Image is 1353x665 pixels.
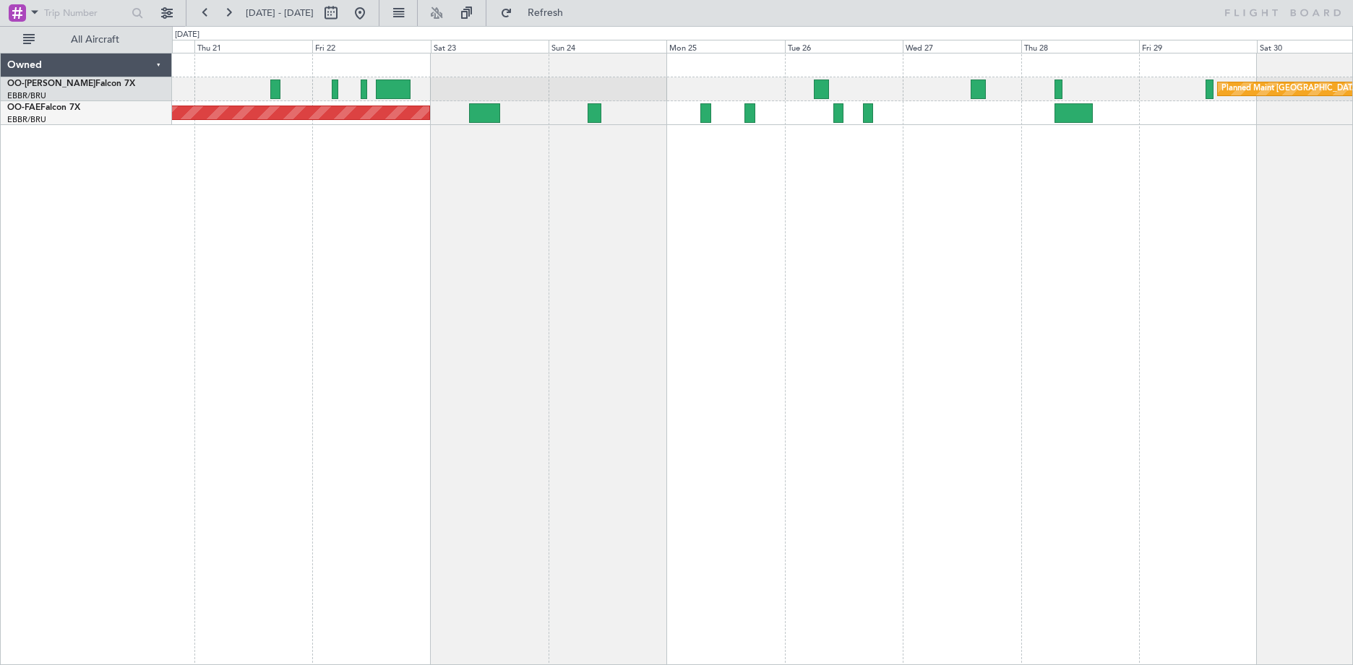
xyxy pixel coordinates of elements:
[246,7,314,20] span: [DATE] - [DATE]
[785,40,903,53] div: Tue 26
[494,1,580,25] button: Refresh
[38,35,153,45] span: All Aircraft
[1021,40,1139,53] div: Thu 28
[1139,40,1257,53] div: Fri 29
[7,103,80,112] a: OO-FAEFalcon 7X
[175,29,199,41] div: [DATE]
[7,80,95,88] span: OO-[PERSON_NAME]
[431,40,549,53] div: Sat 23
[7,103,40,112] span: OO-FAE
[312,40,430,53] div: Fri 22
[515,8,576,18] span: Refresh
[7,80,135,88] a: OO-[PERSON_NAME]Falcon 7X
[7,114,46,125] a: EBBR/BRU
[549,40,666,53] div: Sun 24
[903,40,1021,53] div: Wed 27
[666,40,784,53] div: Mon 25
[44,2,127,24] input: Trip Number
[7,90,46,101] a: EBBR/BRU
[194,40,312,53] div: Thu 21
[16,28,157,51] button: All Aircraft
